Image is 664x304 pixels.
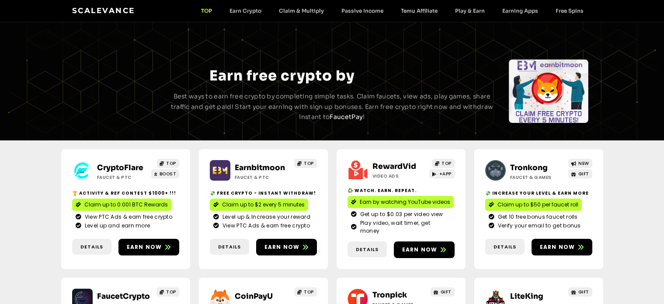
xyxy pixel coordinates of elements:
a: Tronpick [372,290,407,300]
a: CoinPayU [235,292,273,301]
span: View PTC Ads & earn free crypto [83,213,172,221]
a: Claim & Multiply [270,7,333,14]
a: NEW [568,159,592,168]
span: GIFT [441,289,452,295]
a: FaucetCrypto [97,292,150,301]
span: Details [218,243,241,251]
a: Earn now [118,239,179,255]
a: TOP [294,159,317,168]
span: Level up and earn more [83,222,150,230]
span: Earn now [402,246,438,254]
a: Details [210,239,249,255]
span: Details [80,243,103,251]
span: Earn by watching YouTube videos [360,198,450,206]
p: Best ways to earn free crypto by completing simple tasks. Claim faucets, view ads, play games, sh... [170,91,495,122]
span: GIFT [578,171,589,177]
a: GIFT [568,169,592,178]
span: Claim up to 0.001 BTC Rewards [84,201,168,209]
a: Earn now [532,239,592,255]
a: RewardVid [372,162,416,171]
span: NEW [578,160,589,167]
span: Verify your email to get bonus [496,222,581,230]
h2: Faucet & Games [510,174,565,181]
span: +APP [439,171,452,177]
span: Claim up to $50 per faucet roll [497,201,578,209]
span: Play video, wait timer, get money [358,219,451,235]
h2: 💸 Free crypto - Instant withdraw! [210,190,317,196]
a: Earn now [394,241,455,258]
div: Slides [509,59,588,123]
a: FaucetPay [330,113,363,121]
a: Details [348,241,387,258]
a: Free Spins [547,7,592,14]
a: Claim up to $50 per faucet roll [485,199,582,211]
span: View PTC Ads & earn free crypto [220,222,310,230]
a: Earning Apps [494,7,547,14]
a: Details [485,239,525,255]
a: Play & Earn [446,7,494,14]
h2: Faucet & PTC [235,174,289,181]
a: Temu Affiliate [392,7,446,14]
div: Slides [75,59,155,123]
h2: Video ads [372,173,427,179]
span: TOP [304,160,314,167]
a: GIFT [431,287,455,297]
span: TOP [304,289,314,295]
a: GIFT [568,287,592,297]
a: Claim up to $2 every 5 minutes [210,199,308,211]
a: CryptoFlare [97,163,143,172]
span: Details [356,246,379,253]
span: TOP [442,160,452,167]
a: Earnbitmoon [235,163,285,172]
span: Earn free crypto by [209,67,355,84]
a: Tronkong [510,163,548,172]
span: Earn now [127,243,162,251]
span: Level up & Increase your reward [220,213,310,221]
a: TOP [432,159,455,168]
span: Get up to $0.03 per video view [358,210,443,218]
span: GIFT [578,289,589,295]
span: BOOST [160,171,177,177]
a: TOP [156,287,179,297]
span: Claim up to $2 every 5 minutes [222,201,305,209]
a: Passive Income [333,7,392,14]
h2: ♻️ Watch. Earn. Repeat. [348,187,455,194]
span: Details [494,243,516,251]
span: Earn now [540,243,575,251]
a: Scalevance [72,6,135,15]
a: BOOST [151,169,179,178]
a: Earn Crypto [221,7,270,14]
span: TOP [166,160,176,167]
h2: 🏆 Activity & ref contest $1000+ !!! [72,190,179,196]
a: TOP [294,287,317,297]
h2: Faucet & PTC [97,174,152,181]
a: Details [72,239,111,255]
span: Get 10 free bonus faucet rolls [496,213,578,221]
a: +APP [429,169,455,178]
a: Claim up to 0.001 BTC Rewards [72,199,171,211]
h2: 💸 Increase your level & earn more [485,190,592,196]
nav: Menu [192,7,592,14]
a: TOP [192,7,221,14]
span: TOP [166,289,176,295]
span: Earn now [264,243,300,251]
a: Earn by watching YouTube videos [348,196,454,208]
a: LiteKing [510,292,543,301]
a: TOP [156,159,179,168]
a: Earn now [256,239,317,255]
